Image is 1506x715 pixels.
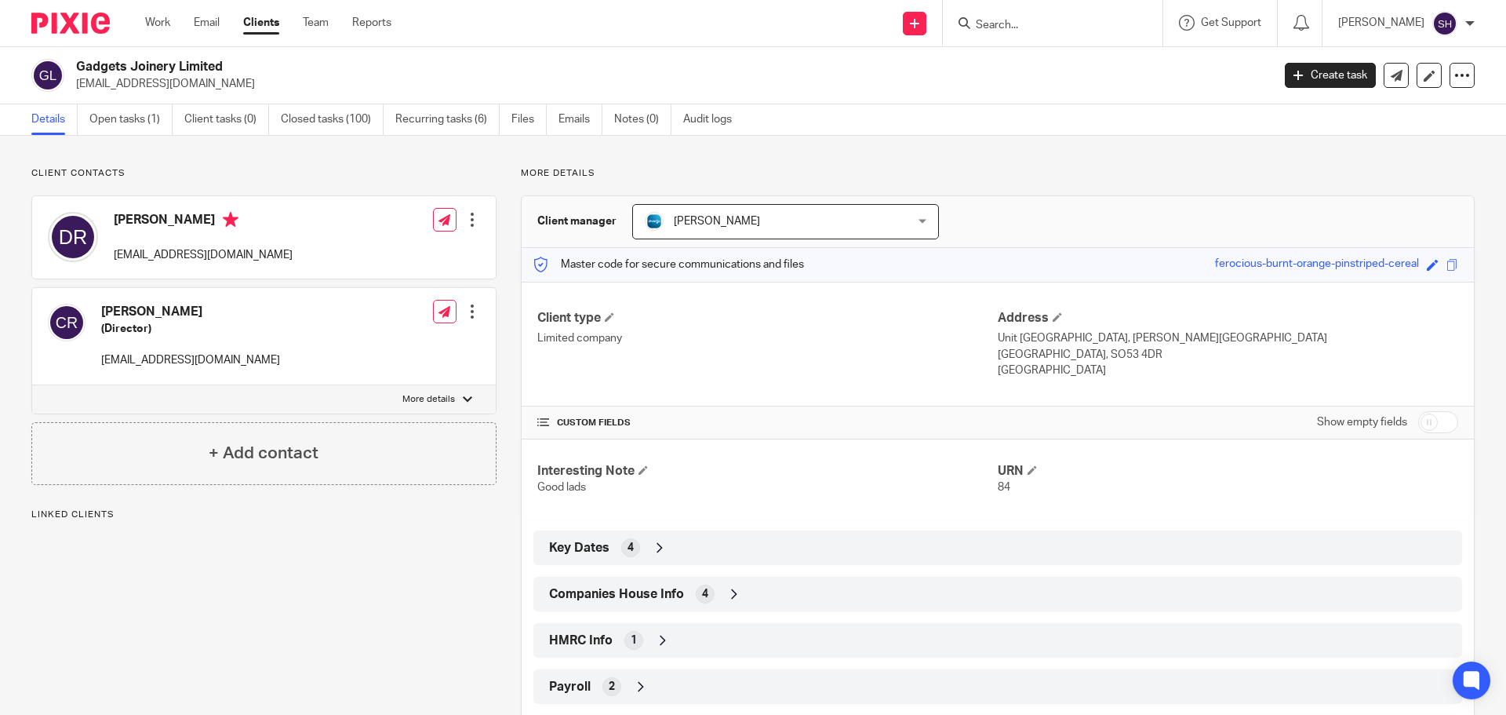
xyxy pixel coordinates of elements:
[101,304,280,320] h4: [PERSON_NAME]
[549,679,591,695] span: Payroll
[614,104,671,135] a: Notes (0)
[549,586,684,603] span: Companies House Info
[631,633,637,648] span: 1
[1201,17,1261,28] span: Get Support
[48,304,85,341] img: svg%3E
[627,540,634,556] span: 4
[243,15,279,31] a: Clients
[89,104,173,135] a: Open tasks (1)
[31,104,78,135] a: Details
[674,216,760,227] span: [PERSON_NAME]
[549,540,609,556] span: Key Dates
[31,509,497,521] p: Linked clients
[683,104,744,135] a: Audit logs
[998,363,1458,378] p: [GEOGRAPHIC_DATA]
[402,393,455,406] p: More details
[395,104,500,135] a: Recurring tasks (6)
[558,104,602,135] a: Emails
[184,104,269,135] a: Client tasks (0)
[521,167,1475,180] p: More details
[609,679,615,695] span: 2
[101,321,280,337] h5: (Director)
[533,257,804,272] p: Master code for secure communications and files
[974,19,1115,33] input: Search
[1285,63,1376,88] a: Create task
[549,633,613,649] span: HMRC Info
[537,213,617,229] h3: Client manager
[537,330,998,346] p: Limited company
[281,104,384,135] a: Closed tasks (100)
[209,441,318,465] h4: + Add contact
[1317,414,1407,430] label: Show empty fields
[1338,15,1424,31] p: [PERSON_NAME]
[76,76,1261,92] p: [EMAIL_ADDRESS][DOMAIN_NAME]
[145,15,170,31] a: Work
[537,463,998,480] h4: Interesting Note
[76,59,1024,75] h2: Gadgets Joinery Limited
[998,310,1458,326] h4: Address
[1432,11,1457,36] img: svg%3E
[537,417,998,429] h4: CUSTOM FIELDS
[998,482,1010,493] span: 84
[537,310,998,326] h4: Client type
[114,212,293,232] h4: [PERSON_NAME]
[998,463,1458,480] h4: URN
[998,330,1458,346] p: Unit [GEOGRAPHIC_DATA], [PERSON_NAME][GEOGRAPHIC_DATA]
[702,586,708,602] span: 4
[1215,256,1419,274] div: ferocious-burnt-orange-pinstriped-cereal
[223,212,238,228] i: Primary
[31,59,64,92] img: svg%3E
[114,247,293,263] p: [EMAIL_ADDRESS][DOMAIN_NAME]
[352,15,391,31] a: Reports
[31,167,497,180] p: Client contacts
[303,15,329,31] a: Team
[194,15,220,31] a: Email
[101,352,280,368] p: [EMAIL_ADDRESS][DOMAIN_NAME]
[645,212,664,231] img: Diverso%20logo.png
[48,212,98,262] img: svg%3E
[998,347,1458,363] p: [GEOGRAPHIC_DATA], SO53 4DR
[31,13,110,34] img: Pixie
[537,482,586,493] span: Good lads
[511,104,547,135] a: Files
